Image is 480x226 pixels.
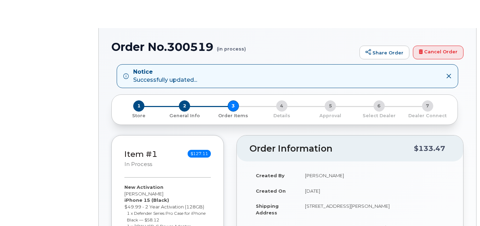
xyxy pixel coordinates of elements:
h1: Order No.300519 [111,41,356,53]
a: Share Order [359,46,409,60]
a: Cancel Order [413,46,463,60]
a: 1 Store [117,112,160,119]
span: 1 [133,100,144,112]
td: [PERSON_NAME] [299,168,450,183]
small: in process [124,161,152,167]
strong: Shipping Address [256,203,279,215]
small: (in process) [217,41,246,52]
a: Item #1 [124,149,157,159]
span: 2 [179,100,190,112]
span: $127.11 [188,150,211,158]
p: General Info [163,113,206,119]
td: [STREET_ADDRESS][PERSON_NAME] [299,198,450,220]
td: [DATE] [299,183,450,199]
a: 2 General Info [160,112,209,119]
div: $133.47 [414,142,445,155]
h2: Order Information [249,144,414,154]
strong: New Activation [124,184,163,190]
p: Store [120,113,157,119]
small: 1 x Defender Series Pro Case for iPhone Black — $58.12 [127,211,206,222]
div: Successfully updated... [133,68,197,84]
strong: iPhone 15 (Black) [124,197,169,203]
strong: Created On [256,188,286,194]
strong: Created By [256,173,285,178]
strong: Notice [133,68,197,76]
